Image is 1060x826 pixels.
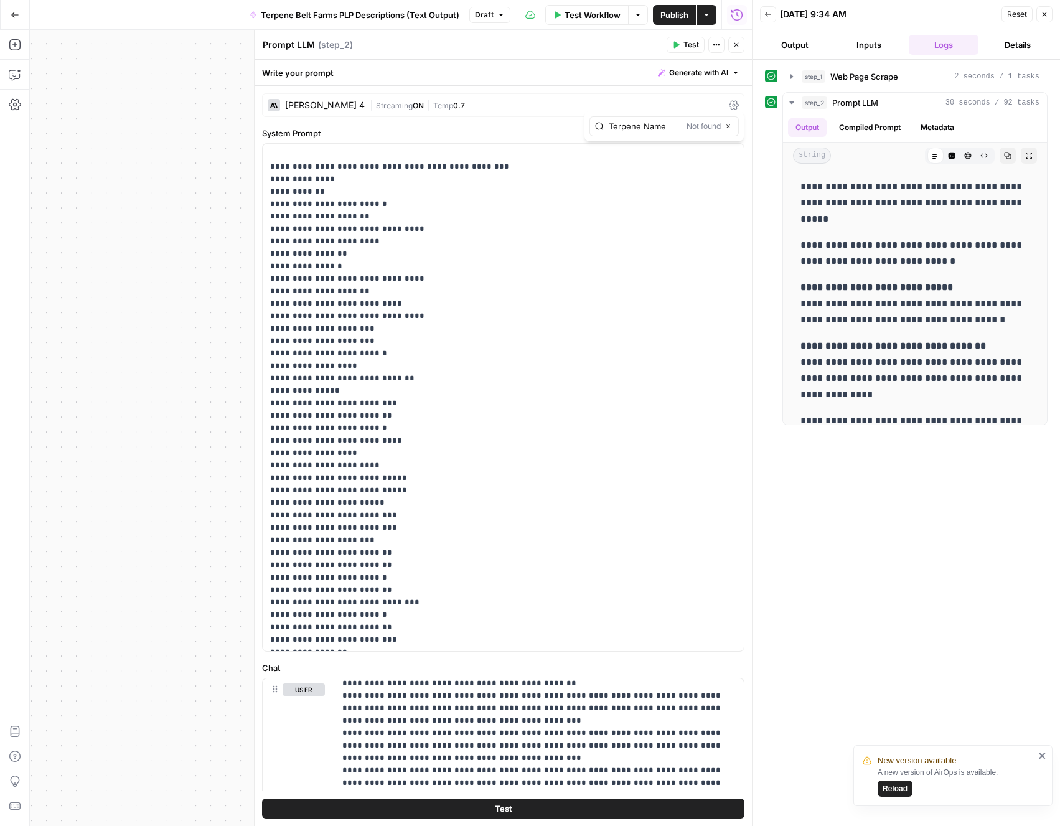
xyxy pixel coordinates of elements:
[263,39,315,51] textarea: Prompt LLM
[370,98,376,111] span: |
[413,101,424,110] span: ON
[683,39,699,50] span: Test
[913,118,962,137] button: Metadata
[609,120,682,133] input: Search
[424,98,433,111] span: |
[653,65,744,81] button: Generate with AI
[283,683,325,696] button: user
[669,67,728,78] span: Generate with AI
[495,802,512,815] span: Test
[318,39,353,51] span: ( step_2 )
[783,93,1047,113] button: 30 seconds / 92 tasks
[909,35,978,55] button: Logs
[469,7,510,23] button: Draft
[565,9,621,21] span: Test Workflow
[945,97,1039,108] span: 30 seconds / 92 tasks
[802,70,825,83] span: step_1
[1001,6,1033,22] button: Reset
[262,127,744,139] label: System Prompt
[783,113,1047,425] div: 30 seconds / 92 tasks
[261,9,459,21] span: Terpene Belt Farms PLP Descriptions (Text Output)
[1038,751,1047,761] button: close
[667,37,705,53] button: Test
[433,101,453,110] span: Temp
[262,799,744,819] button: Test
[285,101,365,110] div: [PERSON_NAME] 4
[453,101,465,110] span: 0.7
[830,70,898,83] span: Web Page Scrape
[545,5,628,25] button: Test Workflow
[788,118,827,137] button: Output
[1007,9,1027,20] span: Reset
[242,5,467,25] button: Terpene Belt Farms PLP Descriptions (Text Output)
[954,71,1039,82] span: 2 seconds / 1 tasks
[878,754,956,767] span: New version available
[262,662,744,674] label: Chat
[878,781,912,797] button: Reload
[760,35,830,55] button: Output
[475,9,494,21] span: Draft
[660,9,688,21] span: Publish
[983,35,1053,55] button: Details
[883,783,908,794] span: Reload
[835,35,904,55] button: Inputs
[687,121,721,132] span: Not found
[802,96,827,109] span: step_2
[832,118,908,137] button: Compiled Prompt
[653,5,696,25] button: Publish
[255,60,752,85] div: Write your prompt
[878,767,1034,797] div: A new version of AirOps is available.
[793,148,831,164] span: string
[832,96,878,109] span: Prompt LLM
[783,67,1047,87] button: 2 seconds / 1 tasks
[376,101,413,110] span: Streaming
